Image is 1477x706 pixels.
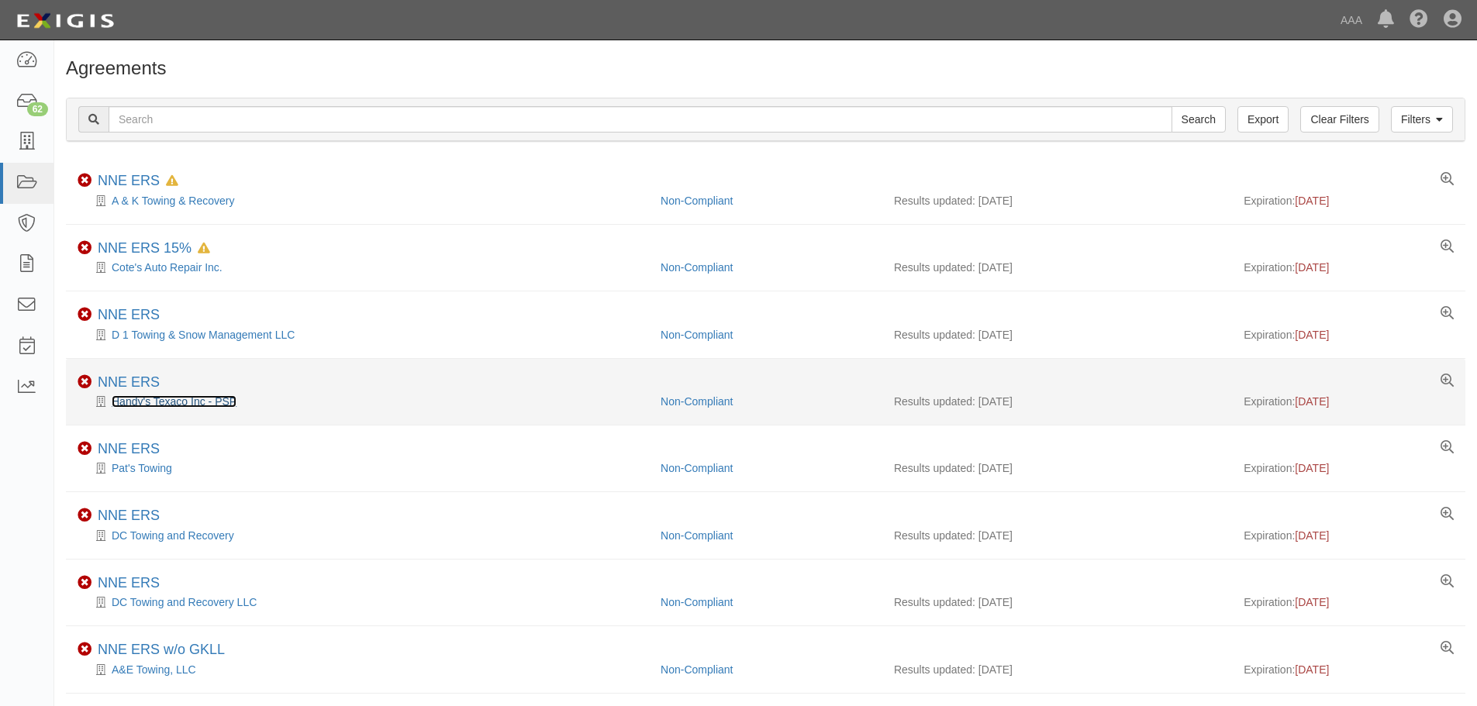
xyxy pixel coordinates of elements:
[1244,260,1454,275] div: Expiration:
[1244,460,1454,476] div: Expiration:
[661,529,733,542] a: Non-Compliant
[98,508,160,523] a: NNE ERS
[78,241,91,255] i: Non-Compliant
[1391,106,1453,133] a: Filters
[661,195,733,207] a: Non-Compliant
[1244,528,1454,543] div: Expiration:
[78,174,91,188] i: Non-Compliant
[894,394,1220,409] div: Results updated: [DATE]
[1295,261,1329,274] span: [DATE]
[78,327,649,343] div: D 1 Towing & Snow Management LLC
[98,374,160,390] a: NNE ERS
[78,508,91,522] i: Non-Compliant
[661,329,733,341] a: Non-Compliant
[894,594,1220,610] div: Results updated: [DATE]
[894,327,1220,343] div: Results updated: [DATE]
[1295,462,1329,474] span: [DATE]
[1172,106,1226,133] input: Search
[66,58,1465,78] h1: Agreements
[661,261,733,274] a: Non-Compliant
[78,442,91,456] i: Non-Compliant
[12,7,119,35] img: logo-5460c22ac91f19d4615b14bd174203de0afe785f0fc80cf4dbbc73dc1793850b.png
[112,462,172,474] a: Pat's Towing
[98,508,160,525] div: NNE ERS
[112,329,295,341] a: D 1 Towing & Snow Management LLC
[1295,596,1329,608] span: [DATE]
[27,102,48,116] div: 62
[112,195,234,207] a: A & K Towing & Recovery
[78,594,649,610] div: DC Towing and Recovery LLC
[78,528,649,543] div: DC Towing and Recovery
[1295,329,1329,341] span: [DATE]
[112,663,196,676] a: A&E Towing, LLC
[661,395,733,408] a: Non-Compliant
[98,307,160,322] a: NNE ERS
[1295,663,1329,676] span: [DATE]
[98,642,225,659] div: NNE ERS w/o GKLL
[109,106,1172,133] input: Search
[98,642,225,657] a: NNE ERS w/o GKLL
[894,460,1220,476] div: Results updated: [DATE]
[78,460,649,476] div: Pat's Towing
[1244,193,1454,208] div: Expiration:
[1244,662,1454,677] div: Expiration:
[894,528,1220,543] div: Results updated: [DATE]
[1441,575,1454,589] a: View results summary
[894,260,1220,275] div: Results updated: [DATE]
[166,176,178,187] i: In Default since 09/01/2025
[112,395,236,408] a: Handy's Texaco Inc - PSP
[78,642,91,656] i: Non-Compliant
[1295,195,1329,207] span: [DATE]
[1441,374,1454,388] a: View results summary
[1441,642,1454,656] a: View results summary
[78,260,649,275] div: Cote's Auto Repair Inc.
[98,307,160,324] div: NNE ERS
[98,173,178,190] div: NNE ERS
[98,374,160,391] div: NNE ERS
[78,394,649,409] div: Handy's Texaco Inc - PSP
[78,193,649,208] div: A & K Towing & Recovery
[112,261,223,274] a: Cote's Auto Repair Inc.
[98,441,160,456] a: NNE ERS
[1441,173,1454,187] a: View results summary
[78,662,649,677] div: A&E Towing, LLC
[894,662,1220,677] div: Results updated: [DATE]
[112,596,257,608] a: DC Towing and Recovery LLC
[1244,594,1454,610] div: Expiration:
[98,240,192,256] a: NNE ERS 15%
[98,575,160,592] div: NNE ERS
[1333,5,1370,36] a: AAA
[1441,441,1454,455] a: View results summary
[1410,11,1428,29] i: Help Center - Complianz
[98,441,160,458] div: NNE ERS
[1295,529,1329,542] span: [DATE]
[894,193,1220,208] div: Results updated: [DATE]
[78,576,91,590] i: Non-Compliant
[78,308,91,322] i: Non-Compliant
[1237,106,1289,133] a: Export
[1441,240,1454,254] a: View results summary
[661,462,733,474] a: Non-Compliant
[661,596,733,608] a: Non-Compliant
[1300,106,1379,133] a: Clear Filters
[1244,327,1454,343] div: Expiration:
[98,240,210,257] div: NNE ERS 15%
[98,575,160,591] a: NNE ERS
[112,529,234,542] a: DC Towing and Recovery
[1441,307,1454,321] a: View results summary
[1295,395,1329,408] span: [DATE]
[78,375,91,389] i: Non-Compliant
[98,173,160,188] a: NNE ERS
[1441,508,1454,522] a: View results summary
[1244,394,1454,409] div: Expiration:
[661,663,733,676] a: Non-Compliant
[198,243,210,254] i: In Default since 09/27/2025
